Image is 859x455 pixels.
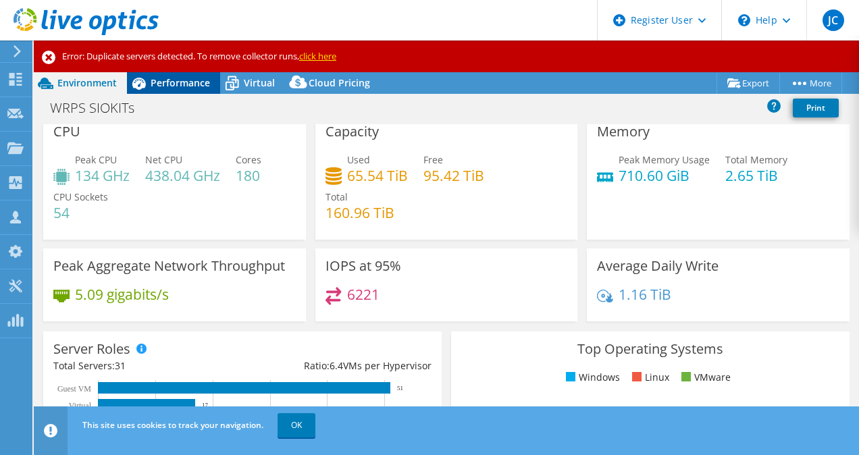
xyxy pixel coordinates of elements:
span: Peak CPU [75,153,117,166]
span: 31 [115,359,126,372]
span: Free [423,153,443,166]
div: Error: Duplicate servers detected. To remove collector runs, [34,41,859,72]
span: Cores [236,153,261,166]
span: 6.4 [330,359,343,372]
h4: 160.96 TiB [326,205,394,220]
h3: Average Daily Write [597,259,719,273]
h4: 54 [53,205,108,220]
svg: \n [738,14,750,26]
h4: 5.09 gigabits/s [75,287,169,302]
a: Export [717,73,780,94]
h4: 2.65 TiB [725,168,787,183]
h3: Capacity [326,124,379,139]
span: Used [347,153,370,166]
text: 17 [202,402,209,408]
span: JC [823,9,844,31]
div: Total Servers: [53,358,242,373]
span: CPU Sockets [53,190,108,203]
li: Windows [563,370,620,385]
h4: 134 GHz [75,168,130,183]
span: Performance [151,76,210,89]
h1: WRPS SIOKITs [44,101,155,115]
text: Virtual [69,401,92,410]
h4: 1.16 TiB [619,287,671,302]
a: OK [278,413,315,437]
a: Print [793,99,839,117]
h4: 438.04 GHz [145,168,220,183]
h4: 95.42 TiB [423,168,484,183]
span: Total Memory [725,153,787,166]
h3: Server Roles [53,342,130,356]
span: Total [326,190,348,203]
h3: Top Operating Systems [461,342,839,356]
text: Guest VM [57,384,91,394]
h3: IOPS at 95% [326,259,401,273]
h4: 710.60 GiB [619,168,710,183]
h3: Peak Aggregate Network Throughput [53,259,285,273]
li: VMware [678,370,731,385]
a: More [779,73,842,94]
span: This site uses cookies to track your navigation. [82,419,263,431]
span: Environment [57,76,117,89]
li: Linux [629,370,669,385]
h4: 6221 [347,287,380,302]
span: Virtual [244,76,275,89]
span: Net CPU [145,153,182,166]
h3: CPU [53,124,80,139]
h4: 180 [236,168,261,183]
text: 51 [397,385,403,392]
a: click here [299,50,336,62]
span: Cloud Pricing [309,76,370,89]
h4: 65.54 TiB [347,168,408,183]
div: Ratio: VMs per Hypervisor [242,358,432,373]
span: Peak Memory Usage [619,153,710,166]
h3: Memory [597,124,650,139]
